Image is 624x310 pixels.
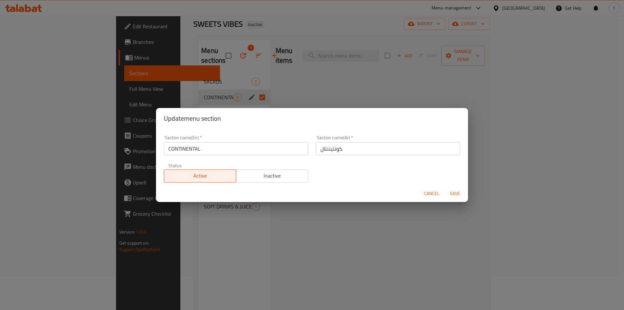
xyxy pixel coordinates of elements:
button: Active [164,169,236,182]
button: Inactive [236,169,308,182]
h2: Update menu section [164,113,460,124]
input: Please enter section name(en) [164,142,308,155]
input: Please enter section name(ar) [316,142,460,155]
span: Active [167,171,234,181]
span: Inactive [239,171,306,181]
button: Save [445,188,465,200]
span: Save [447,190,463,198]
button: Cancel [421,188,442,200]
span: Cancel [424,190,439,198]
